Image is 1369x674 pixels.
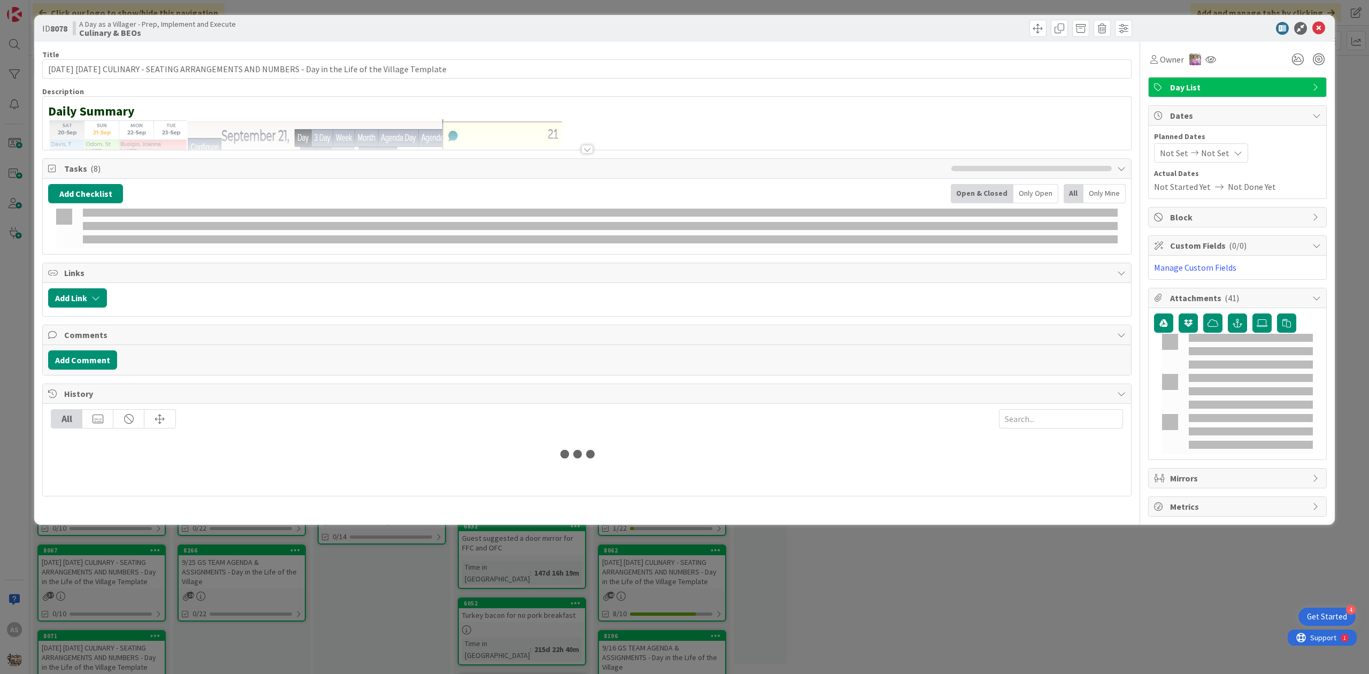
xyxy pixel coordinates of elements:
[42,50,59,59] label: Title
[1225,293,1239,303] span: ( 41 )
[999,409,1123,428] input: Search...
[1154,262,1236,273] a: Manage Custom Fields
[42,22,67,35] span: ID
[50,23,67,34] b: 8078
[42,87,84,96] span: Description
[56,4,58,13] div: 1
[1170,292,1307,304] span: Attachments
[1170,81,1307,94] span: Day List
[64,328,1112,341] span: Comments
[1346,605,1356,615] div: 4
[1013,184,1058,203] div: Only Open
[1170,109,1307,122] span: Dates
[1083,184,1126,203] div: Only Mine
[48,288,107,308] button: Add Link
[1170,472,1307,485] span: Mirrors
[1170,211,1307,224] span: Block
[64,387,1112,400] span: History
[79,20,236,28] span: A Day as a Villager - Prep, Implement and Execute
[90,163,101,174] span: ( 8 )
[22,2,49,14] span: Support
[1201,147,1229,159] span: Not Set
[1154,131,1321,142] span: Planned Dates
[1160,53,1184,66] span: Owner
[64,266,1112,279] span: Links
[79,28,236,37] b: Culinary & BEOs
[1189,53,1201,65] img: OM
[1154,168,1321,179] span: Actual Dates
[1229,240,1247,251] span: ( 0/0 )
[1154,180,1211,193] span: Not Started Yet
[48,103,135,119] strong: Daily Summary
[1160,147,1188,159] span: Not Set
[1170,500,1307,513] span: Metrics
[51,410,82,428] div: All
[1228,180,1276,193] span: Not Done Yet
[48,184,123,203] button: Add Checklist
[48,350,117,370] button: Add Comment
[1298,608,1356,626] div: Open Get Started checklist, remaining modules: 4
[42,59,1132,79] input: type card name here...
[1064,184,1083,203] div: All
[1170,239,1307,252] span: Custom Fields
[951,184,1013,203] div: Open & Closed
[1307,611,1347,622] div: Get Started
[48,119,565,432] img: image.png
[64,162,946,175] span: Tasks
